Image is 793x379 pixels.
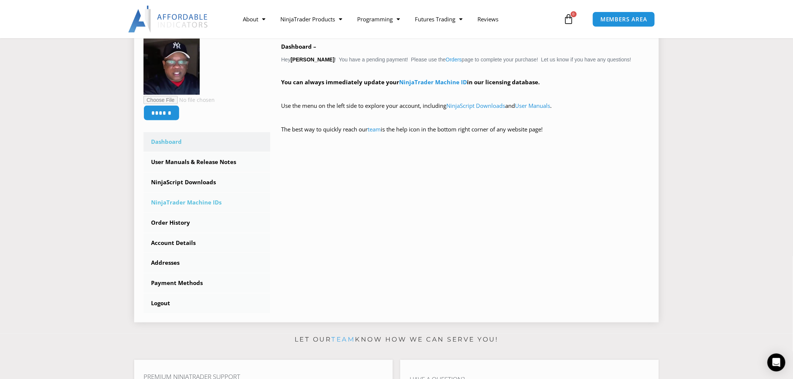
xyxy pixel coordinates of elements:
[600,16,647,22] span: MEMBERS AREA
[399,78,467,86] a: NinjaTrader Machine ID
[447,102,506,109] a: NinjaScript Downloads
[144,39,200,95] img: 8b85ed69d1cd51746f0e9ff706fe6844e5d6565bde59d82df0b27a92c8b3e780
[768,354,786,372] div: Open Intercom Messenger
[281,124,650,145] p: The best way to quickly reach our is the help icon in the bottom right corner of any website page!
[281,43,317,50] b: Dashboard –
[281,101,650,122] p: Use the menu on the left side to explore your account, including and .
[515,102,551,109] a: User Manuals
[571,11,577,17] span: 0
[144,193,270,212] a: NinjaTrader Machine IDs
[144,294,270,313] a: Logout
[144,233,270,253] a: Account Details
[552,8,585,30] a: 0
[273,10,350,28] a: NinjaTrader Products
[470,10,506,28] a: Reviews
[593,12,655,27] a: MEMBERS AREA
[144,253,270,273] a: Addresses
[144,273,270,293] a: Payment Methods
[128,6,209,33] img: LogoAI | Affordable Indicators – NinjaTrader
[235,10,273,28] a: About
[144,173,270,192] a: NinjaScript Downloads
[407,10,470,28] a: Futures Trading
[332,336,355,343] a: team
[446,57,462,63] a: Orders
[290,57,334,63] strong: [PERSON_NAME]
[281,78,540,86] strong: You can always immediately update your in our licensing database.
[144,152,270,172] a: User Manuals & Release Notes
[144,132,270,152] a: Dashboard
[350,10,407,28] a: Programming
[134,334,659,346] p: Let our know how we can serve you!
[368,125,381,133] a: team
[281,42,650,145] div: Hey ! You have a pending payment! Please use the page to complete your purchase! Let us know if y...
[235,10,561,28] nav: Menu
[144,132,270,313] nav: Account pages
[144,213,270,233] a: Order History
